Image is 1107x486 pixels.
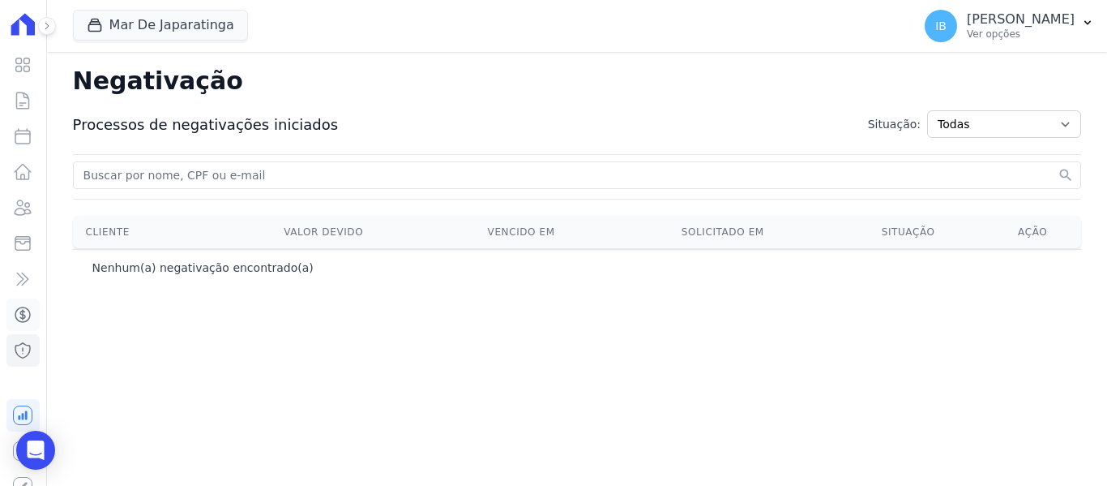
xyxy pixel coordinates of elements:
h2: Negativação [73,65,1081,97]
p: Nenhum(a) negativação encontrado(a) [92,260,314,276]
th: Situação [832,216,984,248]
p: [PERSON_NAME] [967,11,1075,28]
button: Mar De Japaratinga [73,10,248,41]
input: Buscar por nome, CPF ou e-mail [80,166,1054,185]
p: Ver opções [967,28,1075,41]
span: Situação: [868,116,921,133]
th: Ação [984,216,1081,248]
th: Cliente [73,216,218,248]
div: Open Intercom Messenger [16,431,55,470]
th: Valor devido [218,216,430,248]
button: search [1058,167,1074,183]
button: IB [PERSON_NAME] Ver opções [912,3,1107,49]
span: IB [935,20,947,32]
th: Solicitado em [613,216,832,248]
th: Vencido em [430,216,613,248]
span: Processos de negativações iniciados [73,114,339,135]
